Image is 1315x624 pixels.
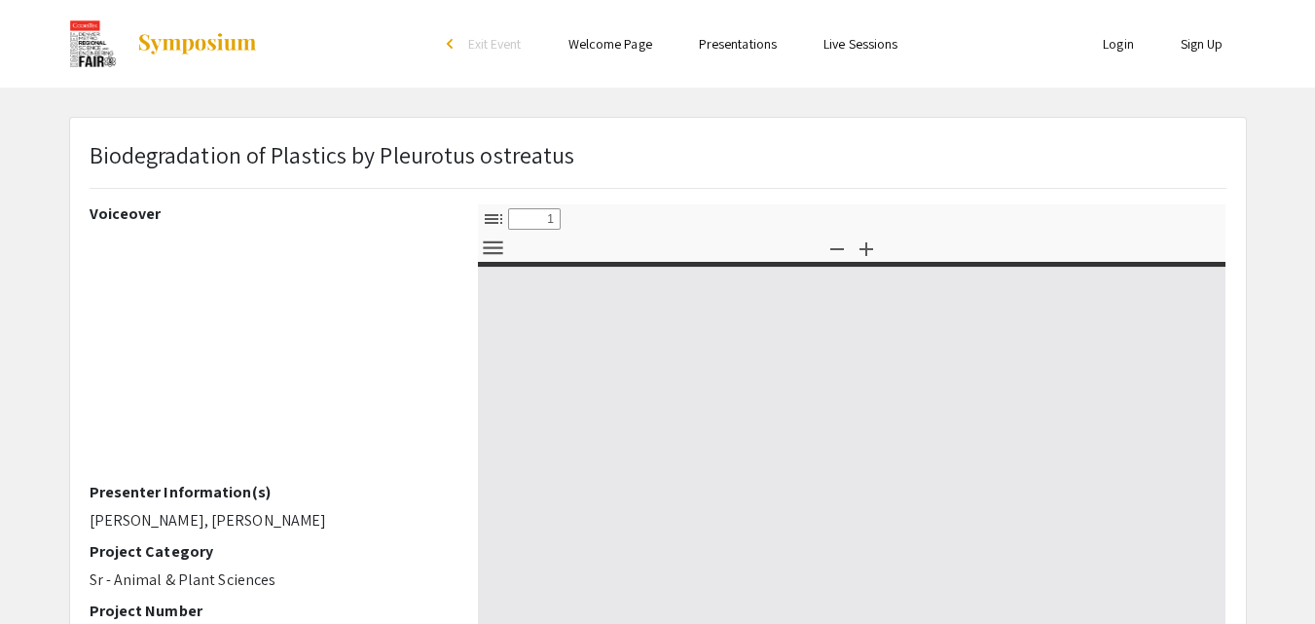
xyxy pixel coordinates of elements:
button: Tools [477,234,510,262]
span: Exit Event [468,35,522,53]
a: The 2024 CoorsTek Denver Metro Regional Science and Engineering Fair [69,19,259,68]
a: Welcome Page [568,35,652,53]
img: Symposium by ForagerOne [136,32,258,55]
h2: Project Number [90,602,449,620]
input: Page [508,208,561,230]
a: Login [1103,35,1134,53]
button: Zoom In [850,234,883,262]
div: arrow_back_ios [447,38,458,50]
p: Biodegradation of Plastics by Pleurotus ostreatus [90,137,575,172]
button: Toggle Sidebar [477,204,510,233]
p: [PERSON_NAME], [PERSON_NAME] [90,509,449,532]
a: Presentations [699,35,777,53]
h2: Project Category [90,542,449,561]
a: Live Sessions [823,35,897,53]
button: Zoom Out [821,234,854,262]
p: Sr - Animal & Plant Sciences [90,569,449,592]
h2: Voiceover [90,204,449,223]
iframe: Biodegradation of Plastics with Pleurotus ostreatus [90,231,449,483]
a: Sign Up [1181,35,1224,53]
h2: Presenter Information(s) [90,483,449,501]
img: The 2024 CoorsTek Denver Metro Regional Science and Engineering Fair [69,19,118,68]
